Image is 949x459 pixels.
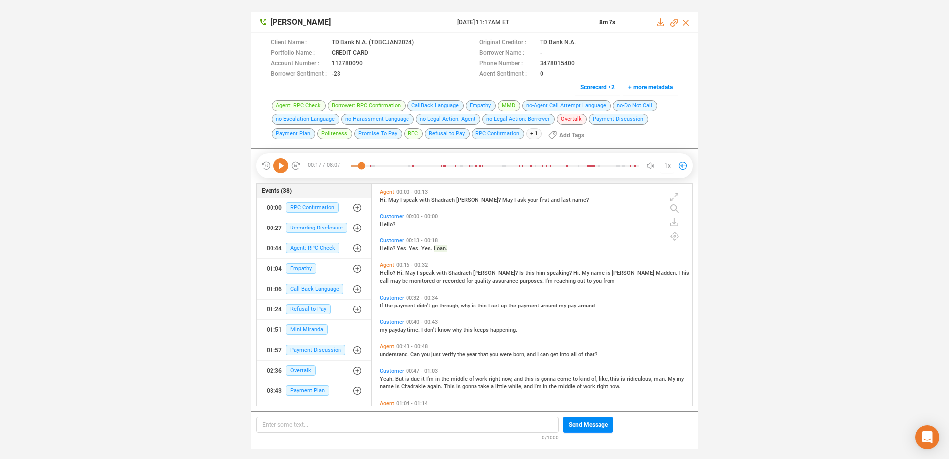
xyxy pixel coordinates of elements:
span: work [583,383,597,390]
button: 01:06Call Back Language [257,279,371,299]
span: and [514,376,524,382]
span: is [472,303,477,309]
span: Shadrach [431,197,456,203]
button: Scorecard • 2 [575,79,620,95]
span: don't [424,327,438,333]
span: with [419,197,431,203]
span: 01:04 - 01:14 [394,400,430,407]
span: verify [442,351,457,358]
span: middle [451,376,469,382]
span: be [402,278,409,284]
span: from [603,278,615,284]
span: my [677,376,684,382]
span: Empathy [466,100,496,111]
span: 00:17 / 08:07 [301,158,351,173]
button: 00:27Recording Disclosure [257,218,371,238]
span: Borrower Sentiment : [271,69,327,79]
span: name [591,270,606,276]
span: no-Harassment Language [341,114,414,125]
span: last [561,197,572,203]
span: is [535,376,541,382]
span: the [549,383,558,390]
span: the [457,351,467,358]
span: why [461,303,472,309]
span: 8m 7s [599,19,615,26]
span: [DATE] 11:17AM ET [457,18,587,27]
span: Phone Number : [479,59,535,69]
span: take [478,383,491,390]
span: Borrower: RPC Confirmation [328,100,406,111]
span: into [560,351,571,358]
span: of, [591,376,599,382]
div: 01:51 [267,322,282,338]
span: MMD [498,100,520,111]
span: Agent [380,400,394,407]
span: to [573,376,579,382]
span: Add Tags [559,127,584,143]
span: that [478,351,490,358]
span: assurance [492,278,520,284]
span: 1x [664,158,671,174]
div: 00:00 [267,200,282,216]
span: Agent [380,262,394,268]
span: Agent: RPC Check [272,100,326,111]
span: My [582,270,591,276]
span: 00:47 - 01:03 [404,368,440,374]
span: Customer [380,213,404,220]
span: Shadrach [448,270,473,276]
span: my [559,303,568,309]
span: through, [439,303,461,309]
span: [PERSON_NAME]? [456,197,502,203]
span: no-Legal Action: Borrower [482,114,555,125]
span: Hi. [573,270,582,276]
span: [PERSON_NAME] [612,270,656,276]
button: 02:36Overtalk [257,361,371,381]
span: around [541,303,559,309]
span: call [380,278,390,284]
span: Customer [380,295,404,301]
button: 01:51Mini Miranda [257,320,371,340]
span: recorded [443,278,466,284]
span: pay [568,303,578,309]
span: go [432,303,439,309]
span: man. [654,376,668,382]
div: 03:43 [267,383,282,399]
span: 00:40 - 00:43 [404,319,440,325]
span: is [621,376,627,382]
span: Original Creditor : [479,38,535,48]
span: Agent: RPC Check [286,243,339,253]
span: speaking? [547,270,573,276]
span: Events (38) [262,186,292,195]
span: Agent [380,343,394,350]
span: reaching [554,278,577,284]
span: and [524,383,534,390]
span: - [540,48,542,59]
div: 00:44 [267,240,282,256]
span: Portfolio Name : [271,48,327,59]
span: this [524,376,535,382]
div: 01:04 [267,261,282,277]
div: Open Intercom Messenger [915,425,939,449]
span: quality [474,278,492,284]
span: Yes. [397,245,409,252]
span: happening. [490,327,517,333]
button: Add Tags [542,127,590,143]
span: [PERSON_NAME]? [473,270,519,276]
span: may [390,278,402,284]
div: 01:06 [267,281,282,297]
div: 02:36 [267,363,282,379]
span: Yes. [421,245,434,252]
button: 01:57Payment Discussion [257,340,371,360]
span: Payment Plan [286,385,329,396]
span: get [550,351,560,358]
span: RPC Confirmation [286,202,339,213]
span: Hi. [397,270,405,276]
span: Promise To Pay [354,128,402,139]
span: I'm [534,383,543,390]
span: Payment Plan [272,128,315,139]
span: it [421,376,426,382]
span: no-Escalation Language [272,114,339,125]
span: I [537,351,540,358]
button: 00:44Agent: RPC Check [257,238,371,258]
span: Yeah. [380,376,395,382]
